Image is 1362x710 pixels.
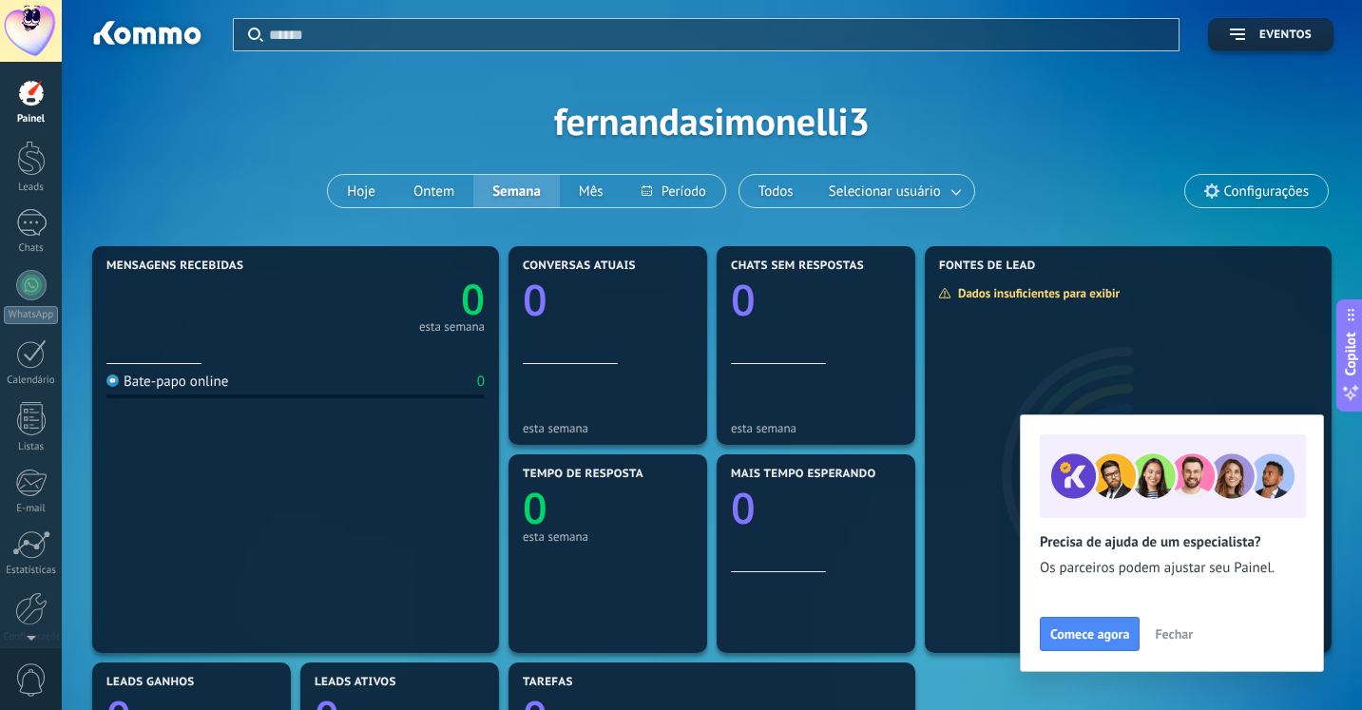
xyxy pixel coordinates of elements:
span: Leads ativos [315,676,396,689]
div: Listas [4,441,59,453]
div: Dados insuficientes para exibir [938,285,1133,301]
button: Ontem [394,175,473,207]
div: esta semana [523,421,693,435]
div: Leads [4,182,59,194]
div: esta semana [523,529,693,544]
text: 0 [731,271,756,329]
button: Fechar [1146,620,1201,648]
button: Selecionar usuário [813,175,974,207]
span: Chats sem respostas [731,259,864,273]
span: Leads ganhos [106,676,195,689]
button: Todos [739,175,813,207]
span: Mensagens recebidas [106,259,243,273]
div: Calendário [4,374,59,387]
button: Mês [560,175,623,207]
text: 0 [731,479,756,537]
div: 0 [477,373,485,391]
text: 0 [523,479,547,537]
span: Selecionar usuário [825,179,945,204]
button: Período [623,175,725,207]
span: Tempo de resposta [523,468,643,481]
span: Eventos [1259,29,1312,42]
span: Configurações [1224,183,1309,200]
h2: Precisa de ajuda de um especialista? [1040,533,1304,551]
div: E-mail [4,503,59,515]
span: Tarefas [523,676,573,689]
text: 0 [461,270,485,327]
div: WhatsApp [4,306,58,324]
span: Fechar [1155,627,1193,641]
button: Hoje [328,175,394,207]
div: esta semana [419,322,485,332]
button: Eventos [1208,18,1333,51]
span: Comece agora [1050,627,1129,641]
span: Os parceiros podem ajustar seu Painel. [1040,559,1304,578]
button: Semana [473,175,560,207]
button: Comece agora [1040,617,1140,651]
div: Bate-papo online [106,373,228,391]
span: Copilot [1341,332,1360,375]
div: esta semana [731,421,901,435]
span: Fontes de lead [939,259,1036,273]
span: Conversas atuais [523,259,636,273]
div: Painel [4,113,59,125]
div: Chats [4,242,59,255]
div: Estatísticas [4,565,59,577]
span: Mais tempo esperando [731,468,876,481]
text: 0 [523,271,547,329]
a: 0 [296,270,485,327]
img: Bate-papo online [106,374,119,387]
